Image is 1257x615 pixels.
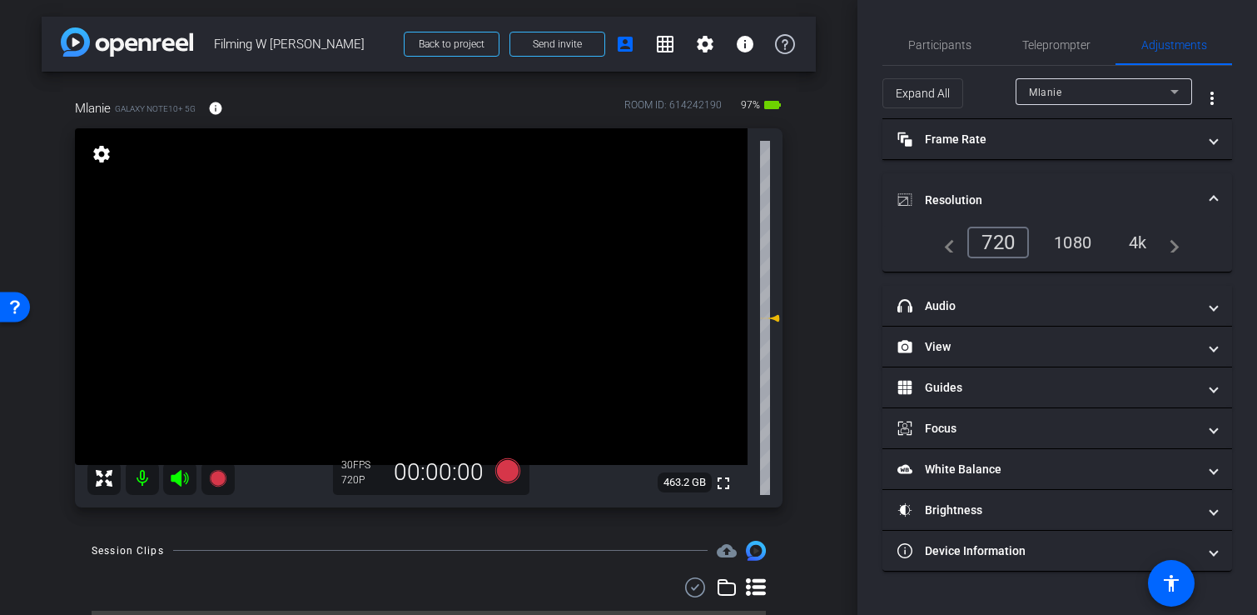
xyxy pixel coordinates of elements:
[882,327,1232,367] mat-expansion-panel-header: View
[655,34,675,54] mat-icon: grid_on
[341,473,383,487] div: 720P
[746,541,766,561] img: Session clips
[1116,228,1160,257] div: 4k
[882,449,1232,489] mat-expansion-panel-header: White Balance
[1141,39,1207,51] span: Adjustments
[897,542,1197,560] mat-panel-title: Device Information
[897,461,1197,478] mat-panel-title: White Balance
[897,192,1197,209] mat-panel-title: Resolution
[882,490,1232,530] mat-expansion-panel-header: Brightness
[896,77,950,109] span: Expand All
[1022,39,1091,51] span: Teleprompter
[208,101,223,116] mat-icon: info
[908,39,971,51] span: Participants
[1192,78,1232,118] button: More Options for Adjustments Panel
[214,27,394,61] span: Filming W [PERSON_NAME]
[61,27,193,57] img: app-logo
[115,102,196,115] span: Galaxy Note10+ 5G
[897,297,1197,315] mat-panel-title: Audio
[1041,228,1104,257] div: 1080
[882,78,963,108] button: Expand All
[419,38,484,50] span: Back to project
[897,379,1197,397] mat-panel-title: Guides
[763,95,783,115] mat-icon: battery_std
[404,32,499,57] button: Back to project
[341,458,383,472] div: 30
[658,472,712,492] span: 463.2 GB
[717,541,737,561] mat-icon: cloud_upload
[882,367,1232,407] mat-expansion-panel-header: Guides
[1029,87,1061,98] span: Mlanie
[897,338,1197,356] mat-panel-title: View
[1202,88,1222,108] mat-icon: more_vert
[935,232,955,252] mat-icon: navigate_before
[882,408,1232,448] mat-expansion-panel-header: Focus
[882,531,1232,571] mat-expansion-panel-header: Device Information
[897,131,1197,148] mat-panel-title: Frame Rate
[1160,232,1180,252] mat-icon: navigate_next
[383,458,494,487] div: 00:00:00
[882,119,1232,159] mat-expansion-panel-header: Frame Rate
[897,502,1197,519] mat-panel-title: Brightness
[717,541,737,561] span: Destinations for your clips
[897,420,1197,437] mat-panel-title: Focus
[624,97,722,122] div: ROOM ID: 614242190
[1161,573,1181,593] mat-icon: accessibility
[738,92,763,118] span: 97%
[882,173,1232,227] mat-expansion-panel-header: Resolution
[615,34,635,54] mat-icon: account_box
[92,542,164,559] div: Session Clips
[90,144,113,164] mat-icon: settings
[735,34,755,54] mat-icon: info
[967,227,1029,258] div: 720
[882,227,1232,272] div: Resolution
[695,34,715,54] mat-icon: settings
[760,308,780,328] mat-icon: 0 dB
[75,99,111,117] span: Mlanie
[533,37,582,51] span: Send invite
[882,286,1232,326] mat-expansion-panel-header: Audio
[509,32,605,57] button: Send invite
[713,473,733,493] mat-icon: fullscreen
[353,459,370,471] span: FPS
